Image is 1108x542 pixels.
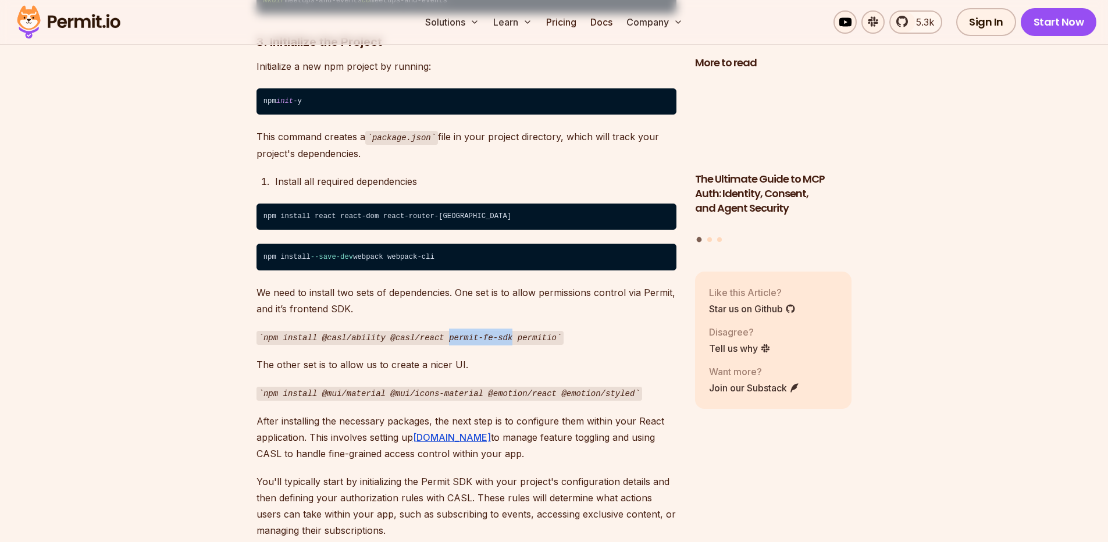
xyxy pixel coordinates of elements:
li: 1 of 3 [695,77,852,230]
code: package.json [365,131,439,145]
span: init [276,97,293,105]
button: Go to slide 2 [707,237,712,242]
a: Pricing [541,10,581,34]
p: We need to install two sets of dependencies. One set is to allow permissions control via Permit, ... [256,284,676,317]
code: npm install webpack webpack-cli [256,244,676,270]
span: --save-dev [311,253,354,261]
h3: The Ultimate Guide to MCP Auth: Identity, Consent, and Agent Security [695,172,852,215]
p: Initialize a new npm project by running: [256,58,676,74]
a: Join our Substack [709,381,800,395]
a: Tell us why [709,341,771,355]
button: Go to slide 3 [717,237,722,242]
p: You'll typically start by initializing the Permit SDK with your project's configuration details a... [256,473,676,539]
p: Want more? [709,365,800,379]
p: Like this Article? [709,286,796,299]
p: After installing the necessary packages, the next step is to configure them within your React app... [256,413,676,462]
code: npm -y [256,88,676,115]
code: npm install react react-dom react-router-[GEOGRAPHIC_DATA] [256,204,676,230]
div: Posts [695,77,852,244]
img: The Ultimate Guide to MCP Auth: Identity, Consent, and Agent Security [695,77,852,166]
button: Go to slide 1 [697,237,702,243]
code: npm install @mui/material @mui/icons-material @emotion/react @emotion/styled [256,387,642,401]
a: 5.3k [889,10,942,34]
img: Permit logo [12,2,126,42]
p: The other set is to allow us to create a nicer UI. [256,356,676,373]
strong: 3. Initialize the Project [256,35,382,49]
a: Sign In [956,8,1016,36]
p: This command creates a file in your project directory, which will track your project's dependencies. [256,129,676,162]
button: Solutions [421,10,484,34]
h2: More to read [695,56,852,70]
code: npm install @casl/ability @casl/react permit-fe-sdk permitio [256,331,564,345]
span: 5.3k [909,15,934,29]
div: Install all required dependencies [275,173,676,190]
a: Start Now [1021,8,1097,36]
button: Company [622,10,687,34]
p: Disagree? [709,325,771,339]
a: [DOMAIN_NAME] [413,432,491,443]
a: Docs [586,10,617,34]
button: Learn [489,10,537,34]
a: Star us on Github [709,302,796,316]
